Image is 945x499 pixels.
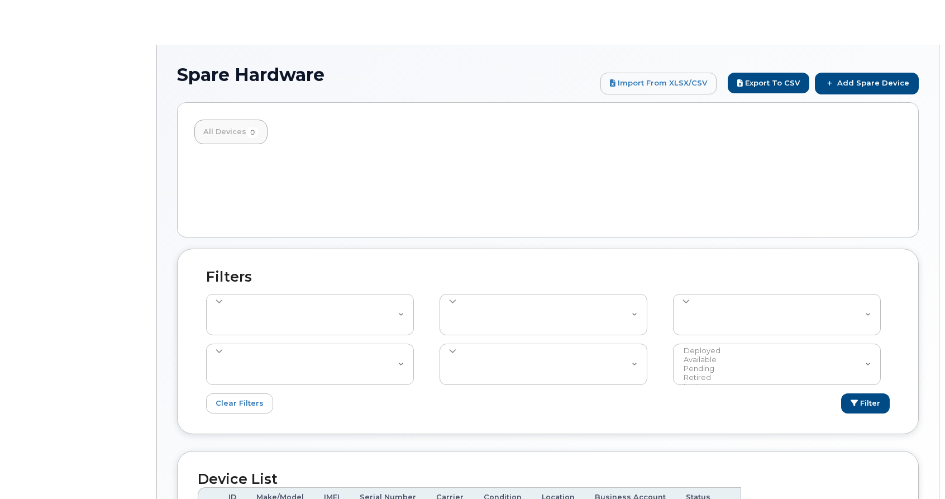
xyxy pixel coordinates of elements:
[198,269,898,285] h2: Filters
[815,73,919,94] a: Add Spare Device
[600,73,717,94] a: Import from XLSX/CSV
[728,73,809,93] button: Export to CSV
[194,120,268,144] a: All Devices0
[198,472,898,487] h2: Device List
[682,346,866,355] option: Deployed
[682,364,866,373] option: Pending
[841,393,890,414] button: Filter
[177,65,595,84] h1: Spare Hardware
[682,382,866,391] option: Lost
[246,127,259,138] span: 0
[682,355,866,364] option: Available
[206,393,273,414] a: Clear Filters
[682,373,866,382] option: Retired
